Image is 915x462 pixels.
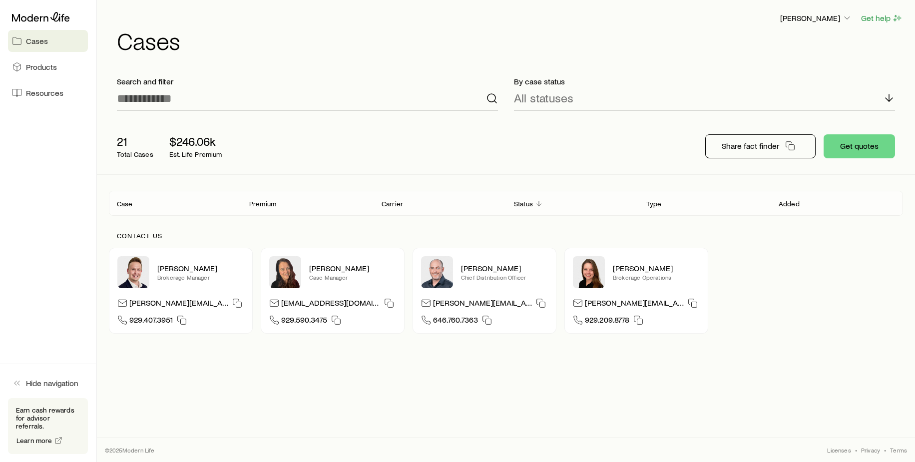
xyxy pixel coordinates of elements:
h1: Cases [117,28,903,52]
span: 929.590.3475 [281,315,327,328]
p: Brokerage Operations [613,273,700,281]
p: Chief Distribution Officer [461,273,548,281]
p: [PERSON_NAME][EMAIL_ADDRESS][DOMAIN_NAME] [585,298,684,311]
p: Type [646,200,662,208]
p: Share fact finder [722,141,779,151]
p: $246.06k [169,134,222,148]
button: Get help [861,12,903,24]
button: Hide navigation [8,372,88,394]
p: [PERSON_NAME] [461,263,548,273]
span: • [855,446,857,454]
p: Est. Life Premium [169,150,222,158]
img: Derek Wakefield [117,256,149,288]
p: Total Cases [117,150,153,158]
span: 929.407.3951 [129,315,173,328]
p: Case Manager [309,273,396,281]
p: [PERSON_NAME] [613,263,700,273]
a: Terms [890,446,907,454]
span: Products [26,62,57,72]
button: Share fact finder [705,134,816,158]
p: [PERSON_NAME][EMAIL_ADDRESS][DOMAIN_NAME] [129,298,228,311]
p: By case status [514,76,895,86]
p: Added [779,200,800,208]
button: Get quotes [824,134,895,158]
p: Contact us [117,232,895,240]
div: Client cases [109,191,903,216]
span: 929.209.8778 [585,315,629,328]
span: Hide navigation [26,378,78,388]
span: Cases [26,36,48,46]
p: [PERSON_NAME] [309,263,396,273]
p: Earn cash rewards for advisor referrals. [16,406,80,430]
span: 646.760.7363 [433,315,478,328]
img: Abby McGuigan [269,256,301,288]
p: [EMAIL_ADDRESS][DOMAIN_NAME] [281,298,380,311]
p: © 2025 Modern Life [105,446,155,454]
p: 21 [117,134,153,148]
p: [PERSON_NAME] [157,263,244,273]
p: Carrier [382,200,403,208]
span: • [884,446,886,454]
a: Products [8,56,88,78]
a: Resources [8,82,88,104]
p: Premium [249,200,276,208]
p: Search and filter [117,76,498,86]
img: Ellen Wall [573,256,605,288]
p: [PERSON_NAME] [780,13,852,23]
div: Earn cash rewards for advisor referrals.Learn more [8,398,88,454]
p: Brokerage Manager [157,273,244,281]
p: Status [514,200,533,208]
a: Privacy [861,446,880,454]
p: [PERSON_NAME][EMAIL_ADDRESS][DOMAIN_NAME] [433,298,532,311]
button: [PERSON_NAME] [780,12,853,24]
a: Licenses [827,446,851,454]
span: Learn more [16,437,52,444]
a: Cases [8,30,88,52]
span: Resources [26,88,63,98]
p: All statuses [514,91,573,105]
img: Dan Pierson [421,256,453,288]
p: Case [117,200,133,208]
